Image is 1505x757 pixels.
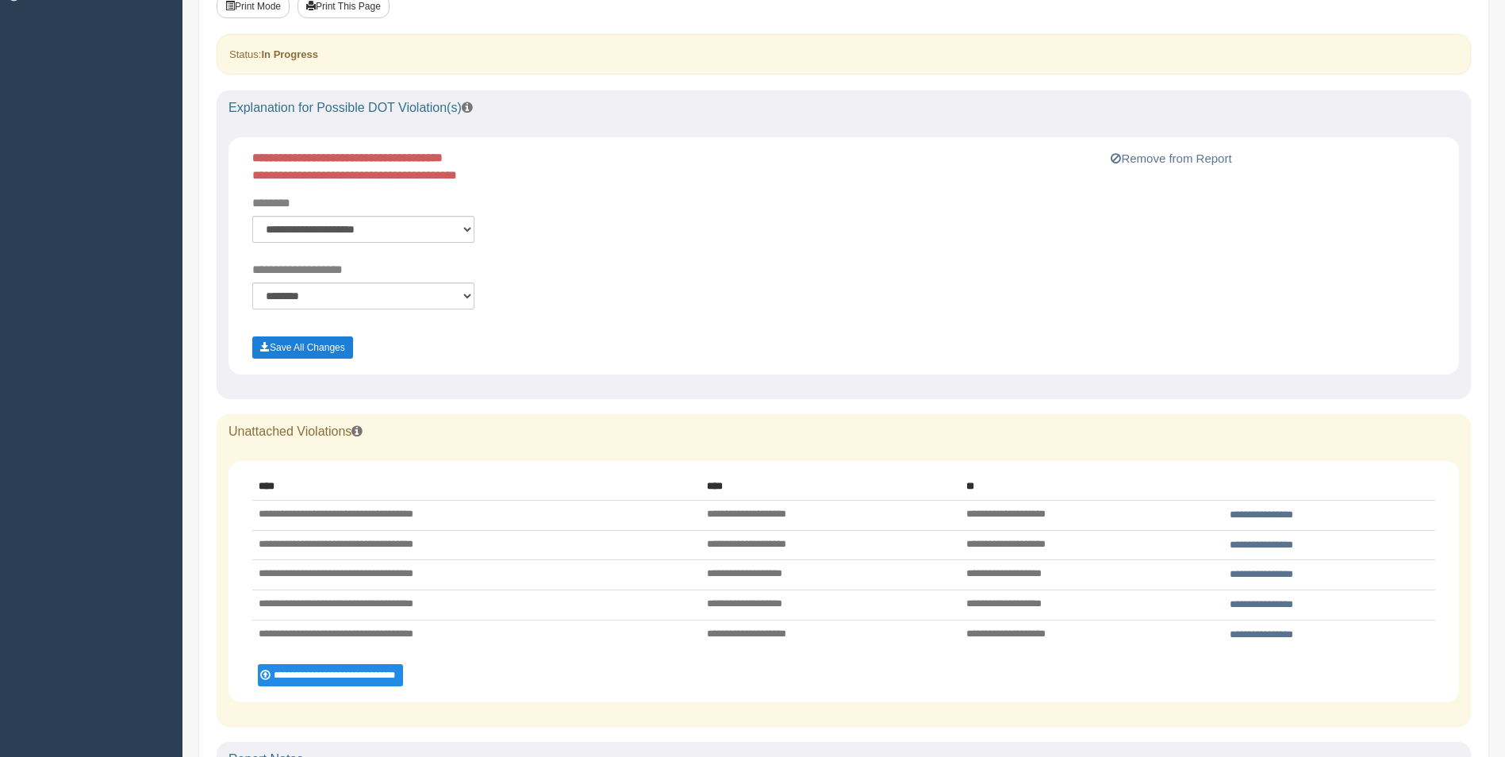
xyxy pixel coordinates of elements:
[217,414,1471,449] div: Unattached Violations
[217,34,1471,75] div: Status:
[217,90,1471,125] div: Explanation for Possible DOT Violation(s)
[252,336,353,359] button: Save
[261,48,318,60] strong: In Progress
[1106,149,1236,168] button: Remove from Report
